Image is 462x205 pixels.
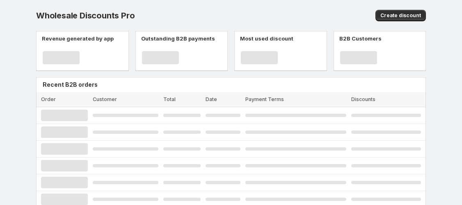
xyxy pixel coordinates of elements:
h2: Recent B2B orders [43,81,423,89]
p: Outstanding B2B payments [141,34,215,43]
span: Date [206,96,217,102]
span: Wholesale Discounts Pro [36,11,135,20]
span: Total [163,96,176,102]
span: Payment Terms [245,96,284,102]
span: Create discount [380,12,421,19]
span: Customer [93,96,117,102]
span: Discounts [351,96,375,102]
p: Revenue generated by app [42,34,114,43]
p: Most used discount [240,34,293,43]
span: Order [41,96,56,102]
button: Create discount [375,10,426,21]
p: B2B Customers [339,34,382,43]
